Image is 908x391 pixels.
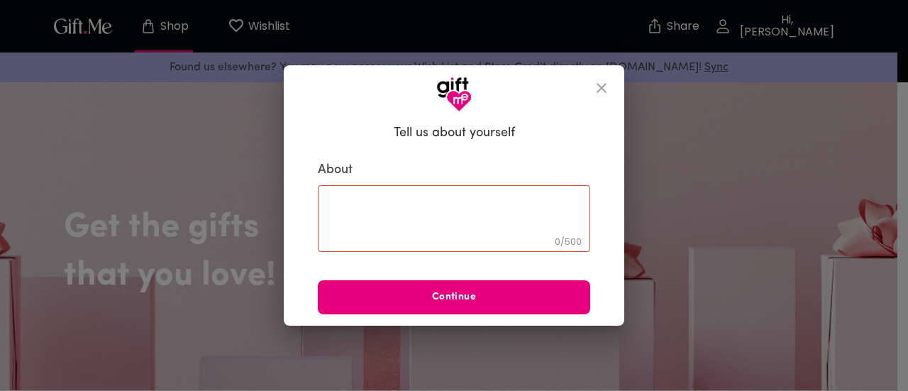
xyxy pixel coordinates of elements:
button: Continue [318,280,590,314]
label: About [318,162,590,179]
span: Continue [318,290,590,305]
img: GiftMe Logo [436,77,472,112]
span: 0 / 500 [555,236,582,248]
h6: Tell us about yourself [394,125,515,142]
button: close [585,71,619,105]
